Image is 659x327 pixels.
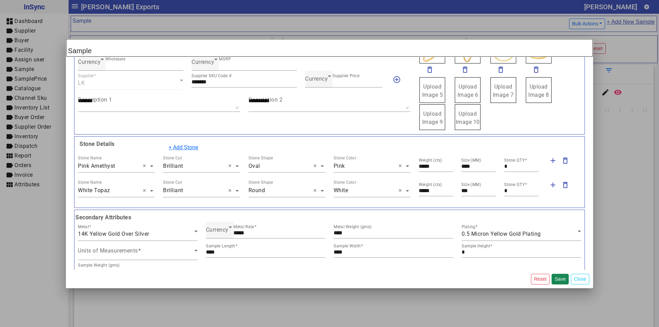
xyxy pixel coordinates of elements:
[528,83,549,98] span: Upload Image 8
[78,141,115,147] b: Stone Details
[456,110,480,125] span: Upload Image 10
[504,182,525,187] mat-label: Stone QTY
[78,179,102,186] div: Stone Name
[571,274,589,284] button: Close
[462,244,490,248] mat-label: Sample Height
[78,247,138,254] mat-label: Units of Measurements
[549,156,557,165] mat-icon: add
[426,66,434,74] mat-icon: delete_outline
[74,213,585,222] b: Secondary Attributes
[497,66,505,74] mat-icon: delete_outline
[333,73,359,78] mat-label: Supplier Price
[78,263,120,268] mat-label: Sample Weight (gms)
[504,158,525,163] mat-label: Stone QTY
[206,226,229,233] span: Currency
[248,179,273,186] div: Stone Shape
[461,66,469,74] mat-icon: delete_outline
[422,83,443,98] span: Upload Image 5
[561,156,569,165] mat-icon: delete_outline
[419,182,442,187] mat-label: Weight (cts)
[78,224,89,229] mat-label: Metal
[398,187,404,195] span: Clear all
[334,224,372,229] mat-label: Metal Weight (gms)
[461,182,481,187] mat-label: Size (MM)
[419,158,442,163] mat-label: Weight (cts)
[334,179,356,186] div: Stone Color
[248,96,283,103] mat-label: Description 2
[462,231,541,237] span: 0.5 Micron Yellow Gold Plating
[313,187,319,195] span: Clear all
[493,83,514,98] span: Upload Image 7
[66,39,593,57] h2: Sample
[78,96,112,103] mat-label: Description 1
[143,187,149,195] span: Clear all
[552,274,569,284] button: Save
[78,59,101,65] span: Currency
[228,162,234,170] span: Clear all
[422,110,443,125] span: Upload Image 9
[462,224,475,229] mat-label: Plating
[206,244,235,248] mat-label: Sample Length
[228,187,234,195] span: Clear all
[105,57,125,61] mat-label: Wholesale
[163,155,182,161] div: Stone Cut
[549,181,557,189] mat-icon: add
[305,75,328,82] span: Currency
[164,141,203,154] button: + Add Stone
[398,162,404,170] span: Clear all
[531,274,550,284] button: Reset
[233,224,254,229] mat-label: Metal Rate
[163,179,182,186] div: Stone Cut
[313,162,319,170] span: Clear all
[219,57,231,61] mat-label: MSRP
[458,83,478,98] span: Upload Image 6
[532,66,540,74] mat-icon: delete_outline
[461,158,481,163] mat-label: Size (MM)
[561,181,569,189] mat-icon: delete_outline
[78,155,102,161] div: Stone Name
[248,155,273,161] div: Stone Shape
[334,244,361,248] mat-label: Sample Width
[78,231,149,237] span: 14K Yellow Gold Over Silver
[78,73,94,78] mat-label: Supplier
[192,73,232,78] mat-label: Supplier SKU Code #
[143,162,149,170] span: Clear all
[192,59,214,65] span: Currency
[393,75,401,84] mat-icon: add_circle_outline
[334,155,356,161] div: Stone Color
